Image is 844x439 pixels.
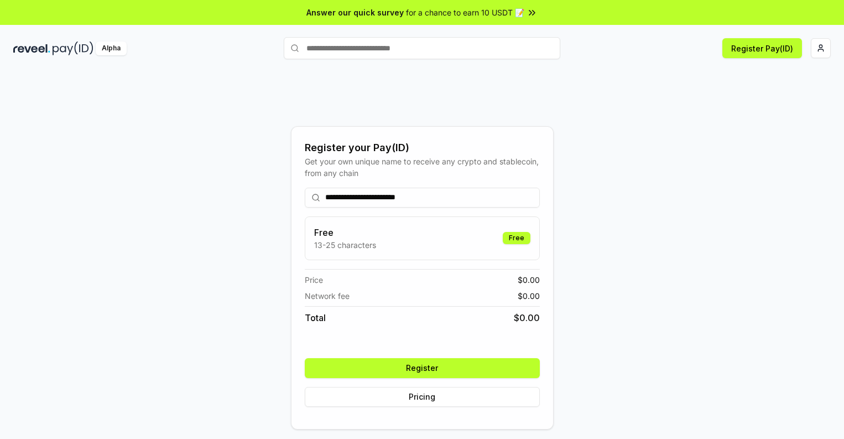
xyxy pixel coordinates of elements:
[305,156,540,179] div: Get your own unique name to receive any crypto and stablecoin, from any chain
[503,232,530,244] div: Free
[96,42,127,55] div: Alpha
[13,42,50,55] img: reveel_dark
[305,290,350,302] span: Network fee
[518,290,540,302] span: $ 0.00
[305,358,540,378] button: Register
[305,140,540,156] div: Register your Pay(ID)
[306,7,404,18] span: Answer our quick survey
[722,38,802,58] button: Register Pay(ID)
[305,311,326,324] span: Total
[305,274,323,286] span: Price
[518,274,540,286] span: $ 0.00
[305,387,540,407] button: Pricing
[406,7,524,18] span: for a chance to earn 10 USDT 📝
[53,42,93,55] img: pay_id
[514,311,540,324] span: $ 0.00
[314,239,376,251] p: 13-25 characters
[314,226,376,239] h3: Free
